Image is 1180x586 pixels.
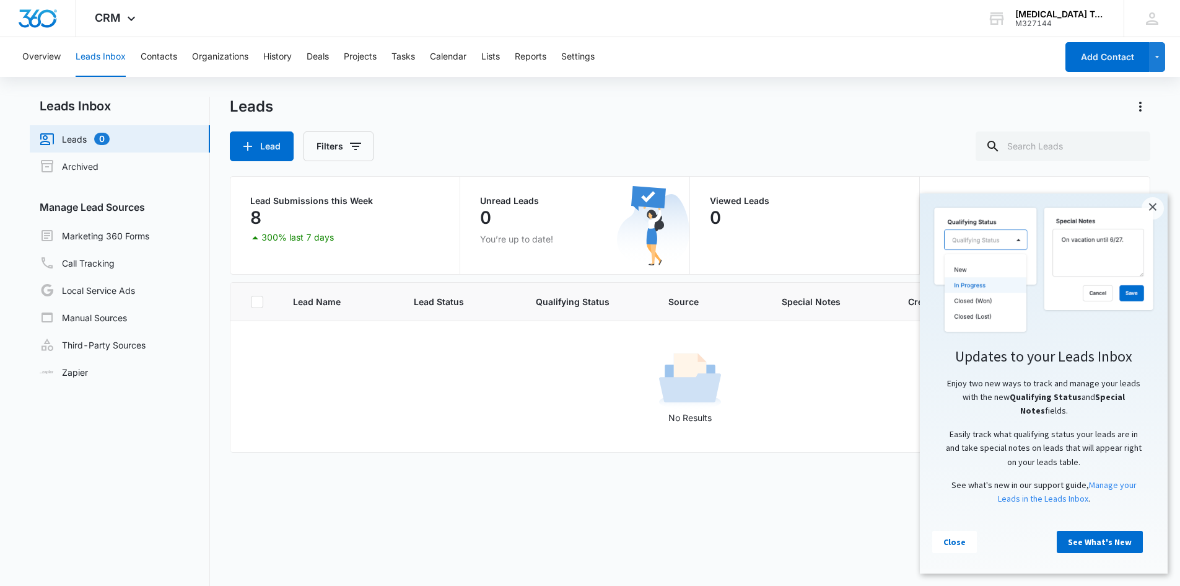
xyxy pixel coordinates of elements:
button: Contacts [141,37,177,77]
p: 0 [710,208,721,228]
span: Qualifying Status [536,295,639,308]
button: Overview [22,37,61,77]
a: Close modal [222,4,244,26]
span: Special Notes [782,295,878,308]
p: 300% last 7 days [261,233,334,242]
span: Source [668,295,752,308]
p: 8 [250,208,261,228]
div: account name [1015,9,1106,19]
p: Enjoy two new ways to track and manage your leads with the new and fields. [12,183,235,224]
a: Archived [40,159,98,174]
button: Actions [1130,97,1150,117]
button: Settings [561,37,595,77]
p: Viewed Leads [710,197,899,205]
button: Deals [307,37,329,77]
p: Unread Leads [480,197,670,205]
img: No Results [659,349,721,411]
input: Search Leads [976,131,1150,161]
button: Tasks [391,37,415,77]
a: Local Service Ads [40,283,135,298]
h2: Updates to your Leads Inbox [12,153,235,172]
div: account id [1015,19,1106,28]
span: Lead Status [414,295,506,308]
a: Third-Party Sources [40,337,146,352]
button: Organizations [192,37,248,77]
h1: Leads [230,97,273,116]
p: No Results [231,411,1150,424]
button: Filters [304,131,374,161]
a: Close [12,337,57,360]
a: Marketing 360 Forms [40,228,149,243]
button: Lead [230,131,294,161]
p: See what's new in our support guide, . [12,285,235,313]
p: 0 [480,208,491,228]
p: You’re up to date! [480,233,670,246]
span: Qualifying Status [90,198,162,209]
h3: Manage Lead Sources [30,200,210,215]
button: Add Contact [1065,42,1149,72]
button: Lists [481,37,500,77]
span: Created [908,295,983,308]
button: History [263,37,292,77]
button: Leads Inbox [76,37,126,77]
a: Leads0 [40,131,110,146]
a: See What's New [137,337,223,360]
span: CRM [95,11,121,24]
button: Calendar [430,37,466,77]
button: Reports [515,37,546,77]
a: Manual Sources [40,310,127,325]
p: Easily track what qualifying status your leads are in and take special notes on leads that will a... [12,234,235,275]
a: Call Tracking [40,255,115,270]
a: Zapier [40,366,88,379]
button: Projects [344,37,377,77]
p: Lead Submissions this Week [250,197,440,205]
h2: Leads Inbox [30,97,210,115]
span: Lead Name [293,295,384,308]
